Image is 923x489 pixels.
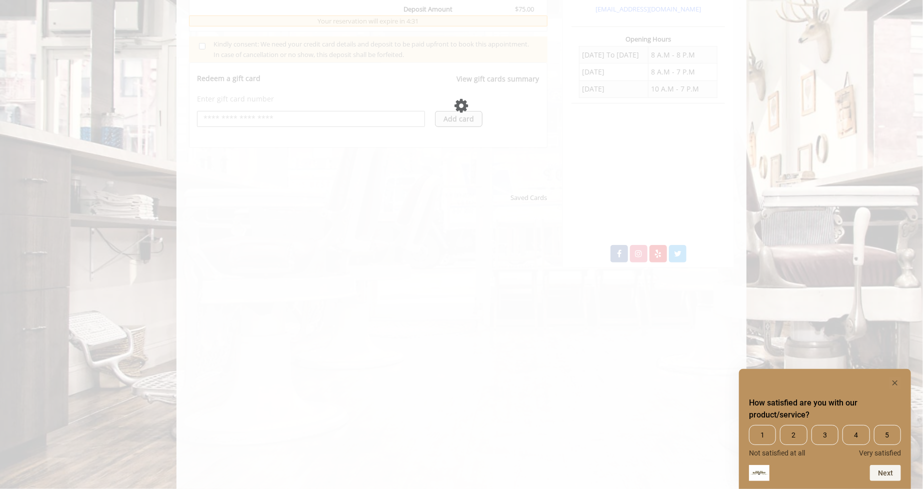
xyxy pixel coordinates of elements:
[874,425,901,445] span: 5
[889,377,901,389] button: Hide survey
[870,465,901,481] button: Next question
[749,377,901,481] div: How satisfied are you with our product/service? Select an option from 1 to 5, with 1 being Not sa...
[749,449,805,457] span: Not satisfied at all
[749,425,776,445] span: 1
[859,449,901,457] span: Very satisfied
[749,397,901,421] h2: How satisfied are you with our product/service? Select an option from 1 to 5, with 1 being Not sa...
[811,425,838,445] span: 3
[749,425,901,457] div: How satisfied are you with our product/service? Select an option from 1 to 5, with 1 being Not sa...
[780,425,807,445] span: 2
[842,425,869,445] span: 4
